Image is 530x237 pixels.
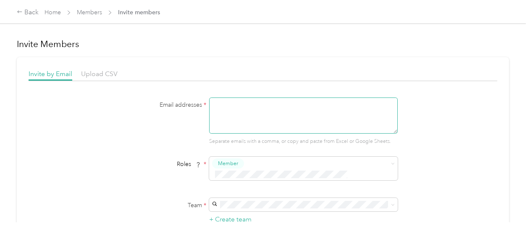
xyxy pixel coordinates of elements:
[17,8,39,18] div: Back
[101,201,206,210] label: Team
[483,190,530,237] iframe: Everlance-gr Chat Button Frame
[17,38,509,50] h1: Invite Members
[101,100,206,109] label: Email addresses
[218,160,238,167] span: Member
[29,70,72,78] span: Invite by Email
[118,8,160,17] span: Invite members
[77,9,102,16] a: Members
[45,9,61,16] a: Home
[81,70,118,78] span: Upload CSV
[174,158,204,171] span: Roles
[209,138,398,145] p: Separate emails with a comma, or copy and paste from Excel or Google Sheets.
[209,214,252,225] button: + Create team
[212,158,244,169] button: Member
